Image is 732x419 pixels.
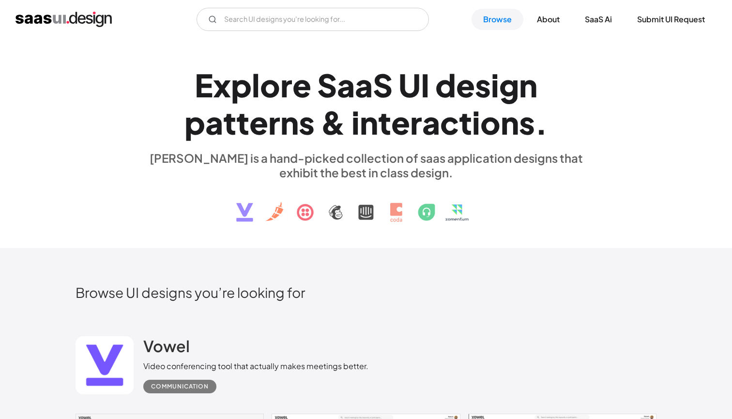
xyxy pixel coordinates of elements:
div: Communication [151,381,209,392]
div: t [378,104,391,141]
h2: Browse UI designs you’re looking for [76,284,656,301]
a: About [525,9,571,30]
div: a [355,66,373,104]
div: t [459,104,472,141]
div: s [299,104,315,141]
div: r [268,104,280,141]
div: p [184,104,205,141]
div: l [252,66,260,104]
div: r [410,104,422,141]
a: SaaS Ai [573,9,624,30]
div: o [480,104,501,141]
div: d [435,66,456,104]
div: I [421,66,429,104]
div: S [317,66,337,104]
div: x [213,66,231,104]
div: S [373,66,393,104]
div: o [260,66,280,104]
div: U [398,66,421,104]
form: Email Form [197,8,429,31]
a: Browse [472,9,523,30]
div: Video conferencing tool that actually makes meetings better. [143,360,368,372]
div: n [501,104,519,141]
div: & [320,104,346,141]
div: i [491,66,499,104]
img: text, icon, saas logo [219,180,513,230]
input: Search UI designs you're looking for... [197,8,429,31]
div: g [499,66,519,104]
div: a [422,104,440,141]
div: s [519,104,535,141]
div: t [223,104,236,141]
div: c [440,104,459,141]
a: Submit UI Request [625,9,717,30]
div: t [236,104,249,141]
div: n [280,104,299,141]
h1: Explore SaaS UI design patterns & interactions. [143,66,589,141]
div: n [519,66,537,104]
div: e [456,66,475,104]
a: home [15,12,112,27]
div: [PERSON_NAME] is a hand-picked collection of saas application designs that exhibit the best in cl... [143,151,589,180]
div: E [195,66,213,104]
div: i [351,104,360,141]
div: n [360,104,378,141]
div: i [472,104,480,141]
div: e [249,104,268,141]
div: a [205,104,223,141]
a: Vowel [143,336,190,360]
div: . [535,104,548,141]
div: e [292,66,311,104]
div: e [391,104,410,141]
div: r [280,66,292,104]
h2: Vowel [143,336,190,356]
div: s [475,66,491,104]
div: p [231,66,252,104]
div: a [337,66,355,104]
